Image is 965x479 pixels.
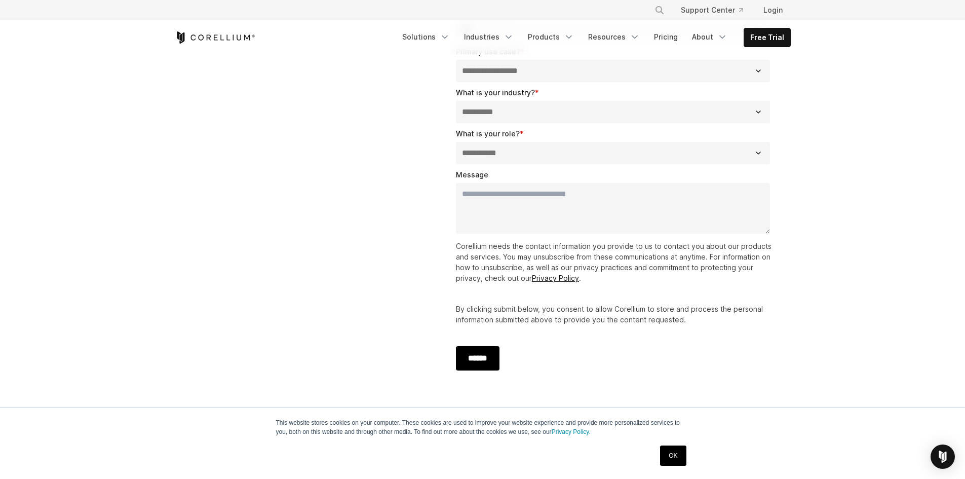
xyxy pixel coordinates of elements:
div: Navigation Menu [396,28,791,47]
span: Message [456,170,488,179]
a: OK [660,446,686,466]
a: Products [522,28,580,46]
span: What is your industry? [456,88,535,97]
a: About [686,28,734,46]
div: Navigation Menu [642,1,791,19]
a: Login [755,1,791,19]
a: Pricing [648,28,684,46]
p: Corellium needs the contact information you provide to us to contact you about our products and s... [456,241,775,283]
span: What is your role? [456,129,520,138]
a: Resources [582,28,646,46]
a: Privacy Policy [532,274,579,282]
button: Search [650,1,669,19]
a: Solutions [396,28,456,46]
div: Open Intercom Messenger [931,445,955,469]
p: By clicking submit below, you consent to allow Corellium to store and process the personal inform... [456,304,775,325]
a: Corellium Home [175,31,255,44]
a: Privacy Policy. [552,428,591,435]
p: This website stores cookies on your computer. These cookies are used to improve your website expe... [276,418,689,436]
a: Free Trial [744,28,790,47]
a: Support Center [673,1,751,19]
a: Industries [458,28,520,46]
